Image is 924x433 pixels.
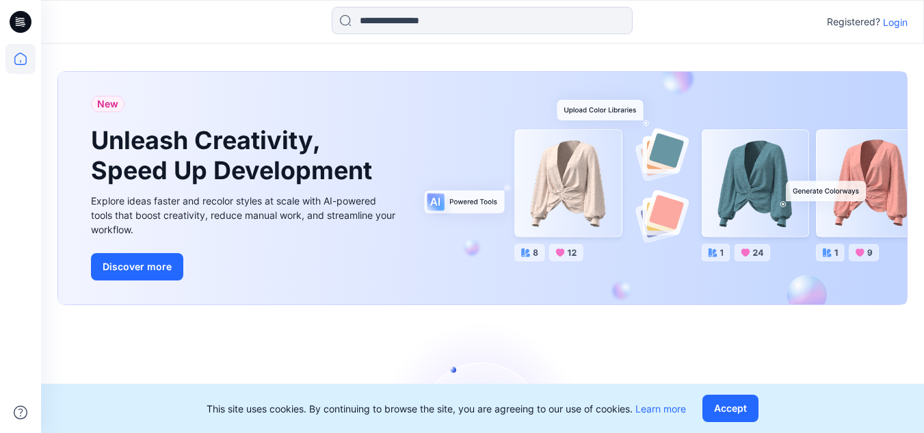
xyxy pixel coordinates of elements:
div: Explore ideas faster and recolor styles at scale with AI-powered tools that boost creativity, red... [91,194,399,237]
a: Discover more [91,253,399,280]
p: Registered? [827,14,880,30]
button: Accept [702,395,758,422]
p: This site uses cookies. By continuing to browse the site, you are agreeing to our use of cookies. [207,402,686,416]
p: Login [883,15,908,29]
h1: Unleash Creativity, Speed Up Development [91,126,378,185]
span: New [97,96,118,112]
button: Discover more [91,253,183,280]
a: Learn more [635,403,686,415]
